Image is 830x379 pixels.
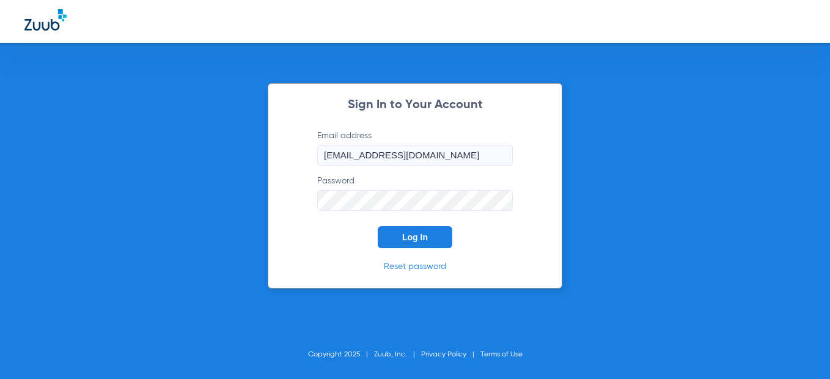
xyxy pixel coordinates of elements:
label: Email address [317,130,513,166]
img: Zuub Logo [24,9,67,31]
h2: Sign In to Your Account [299,99,531,111]
li: Zuub, Inc. [374,348,421,361]
label: Password [317,175,513,211]
input: Email address [317,145,513,166]
a: Terms of Use [480,351,523,358]
span: Log In [402,232,428,242]
iframe: Chat Widget [769,320,830,379]
a: Reset password [384,262,446,271]
button: Log In [378,226,452,248]
input: Password [317,190,513,211]
li: Copyright 2025 [308,348,374,361]
a: Privacy Policy [421,351,466,358]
